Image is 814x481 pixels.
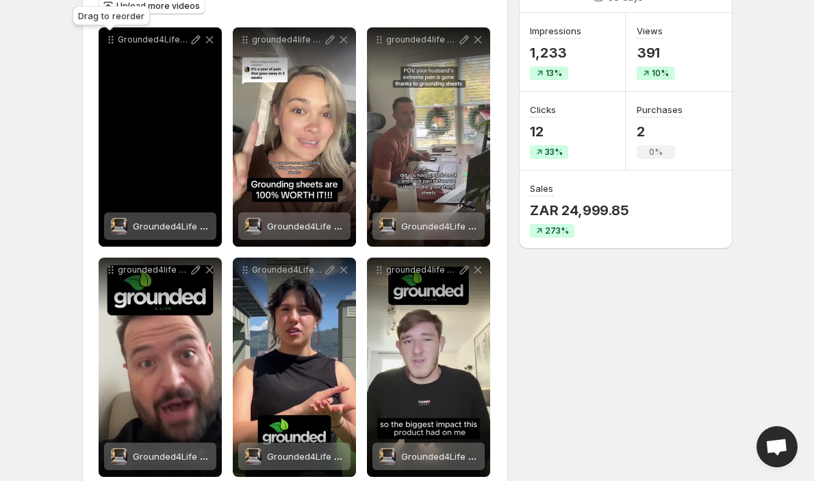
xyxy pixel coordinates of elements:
span: 13% [546,68,562,79]
h3: Impressions [530,24,581,38]
p: Grounded4Life Website Review Video 6 [252,264,323,275]
span: 33% [545,147,563,158]
h3: Purchases [637,103,683,116]
p: ZAR 24,999.85 [530,202,628,219]
span: Grounded4Life Sheet [267,451,359,462]
p: 12 [530,123,568,140]
p: Grounded4Life website review video 51 1 [118,34,189,45]
img: Grounded4Life Sheet [111,218,127,234]
span: Grounded4Life Sheet [401,451,493,462]
p: 391 [637,45,675,61]
p: grounded4life new review video 2 [386,264,457,275]
div: grounded4life ad 33 reviewGrounded4Life SheetGrounded4Life Sheet [367,27,490,247]
div: grounded4life ad 60 FINALGrounded4Life SheetGrounded4Life Sheet [233,27,356,247]
span: Grounded4Life Sheet [133,221,225,232]
p: 1,233 [530,45,581,61]
span: 0% [649,147,663,158]
p: grounded4life ad 33 review [386,34,457,45]
span: 10% [652,68,669,79]
span: Grounded4Life Sheet [133,451,225,462]
h3: Views [637,24,663,38]
img: Grounded4Life Sheet [111,448,127,465]
span: Grounded4Life Sheet [267,221,359,232]
span: 273% [545,225,569,236]
h3: Clicks [530,103,556,116]
span: Grounded4Life Sheet [401,221,493,232]
div: grounded4life new review video 3Grounded4Life SheetGrounded4Life Sheet [99,258,222,477]
a: Open chat [756,426,798,467]
p: 2 [637,123,683,140]
p: grounded4life new review video 3 [118,264,189,275]
div: grounded4life new review video 2Grounded4Life SheetGrounded4Life Sheet [367,258,490,477]
h3: Sales [530,182,553,195]
p: grounded4life ad 60 FINAL [252,34,323,45]
div: Grounded4Life Website Review Video 6Grounded4Life SheetGrounded4Life Sheet [233,258,356,477]
img: Grounded4Life Sheet [245,448,262,465]
div: Grounded4Life website review video 51 1Grounded4Life SheetGrounded4Life Sheet [99,27,222,247]
img: Grounded4Life Sheet [245,218,262,234]
img: Grounded4Life Sheet [379,448,396,465]
img: Grounded4Life Sheet [379,218,396,234]
span: Upload more videos [116,1,200,12]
